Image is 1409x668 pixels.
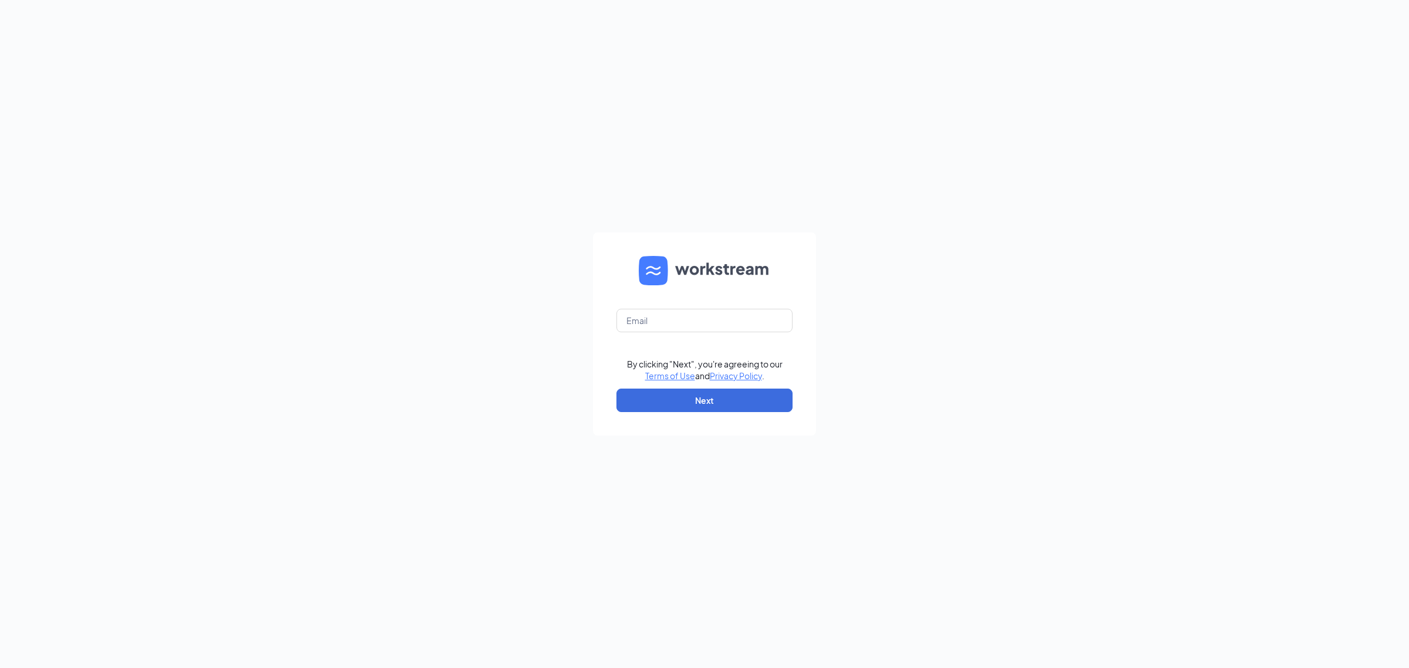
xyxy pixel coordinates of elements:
a: Privacy Policy [710,370,762,381]
div: By clicking "Next", you're agreeing to our and . [627,358,783,382]
img: WS logo and Workstream text [639,256,770,285]
input: Email [616,309,793,332]
a: Terms of Use [645,370,695,381]
button: Next [616,389,793,412]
